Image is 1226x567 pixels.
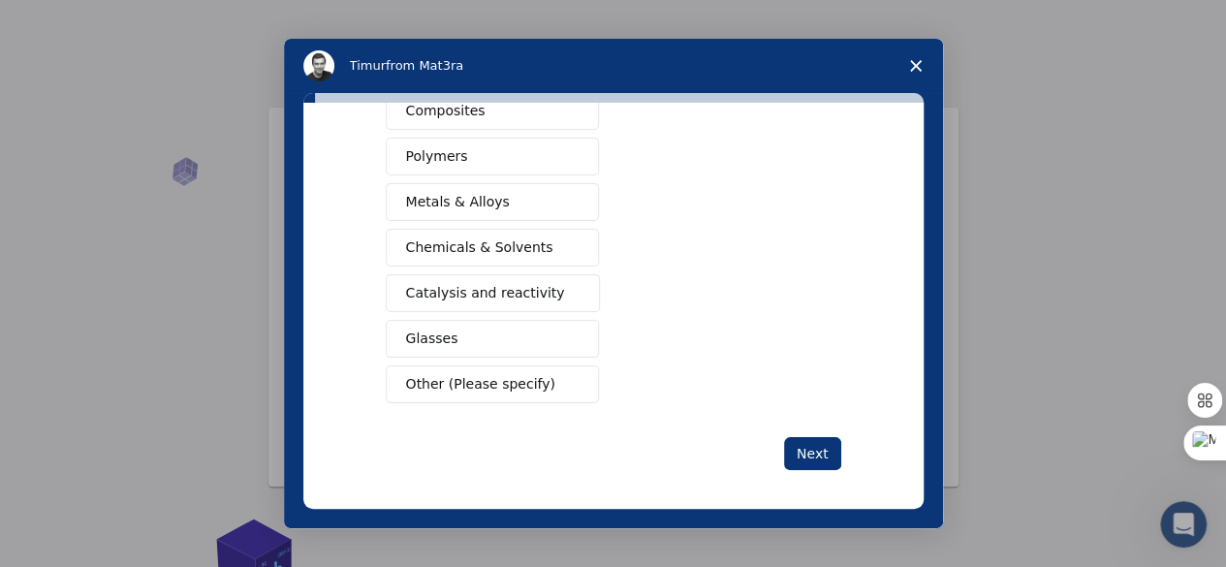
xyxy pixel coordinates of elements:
[386,274,601,312] button: Catalysis and reactivity
[303,50,334,81] img: Profile image for Timur
[406,101,486,121] span: Composites
[386,183,599,221] button: Metals & Alloys
[39,14,109,31] span: Support
[406,329,458,349] span: Glasses
[406,192,510,212] span: Metals & Alloys
[784,437,841,470] button: Next
[386,229,599,267] button: Chemicals & Solvents
[406,283,565,303] span: Catalysis and reactivity
[406,237,553,258] span: Chemicals & Solvents
[386,365,599,403] button: Other (Please specify)
[386,320,599,358] button: Glasses
[406,146,468,167] span: Polymers
[386,92,599,130] button: Composites
[386,58,463,73] span: from Mat3ra
[889,39,943,93] span: Close survey
[406,374,555,394] span: Other (Please specify)
[350,58,386,73] span: Timur
[386,138,599,175] button: Polymers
